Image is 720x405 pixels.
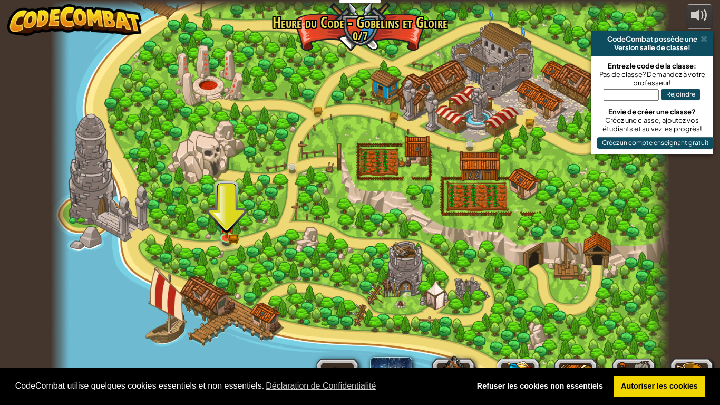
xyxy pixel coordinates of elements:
img: CodeCombat - Learn how to code by playing a game [7,4,142,36]
div: CodeCombat possède une [596,35,708,43]
div: Envie de créer une classe? [597,108,707,116]
button: Rejoindre [661,89,700,100]
span: CodeCombat utilise quelques cookies essentiels et non essentiels. [15,378,461,394]
a: learn more about cookies [264,378,377,394]
img: portrait.png [222,222,231,229]
img: level-banner-unlock.png [219,213,235,238]
a: deny cookies [470,376,610,397]
div: Version salle de classe! [596,43,708,52]
div: Entrez le code de la classe: [597,62,707,70]
div: Créez une classe, ajoutez vos étudiants et suivez les progrès! [597,116,707,133]
a: allow cookies [614,376,705,397]
div: Pas de classe? Demandez à votre professeur! [597,70,707,87]
button: Ajuster le volume [686,4,713,29]
button: Créez un compte enseignant gratuit [597,137,714,149]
